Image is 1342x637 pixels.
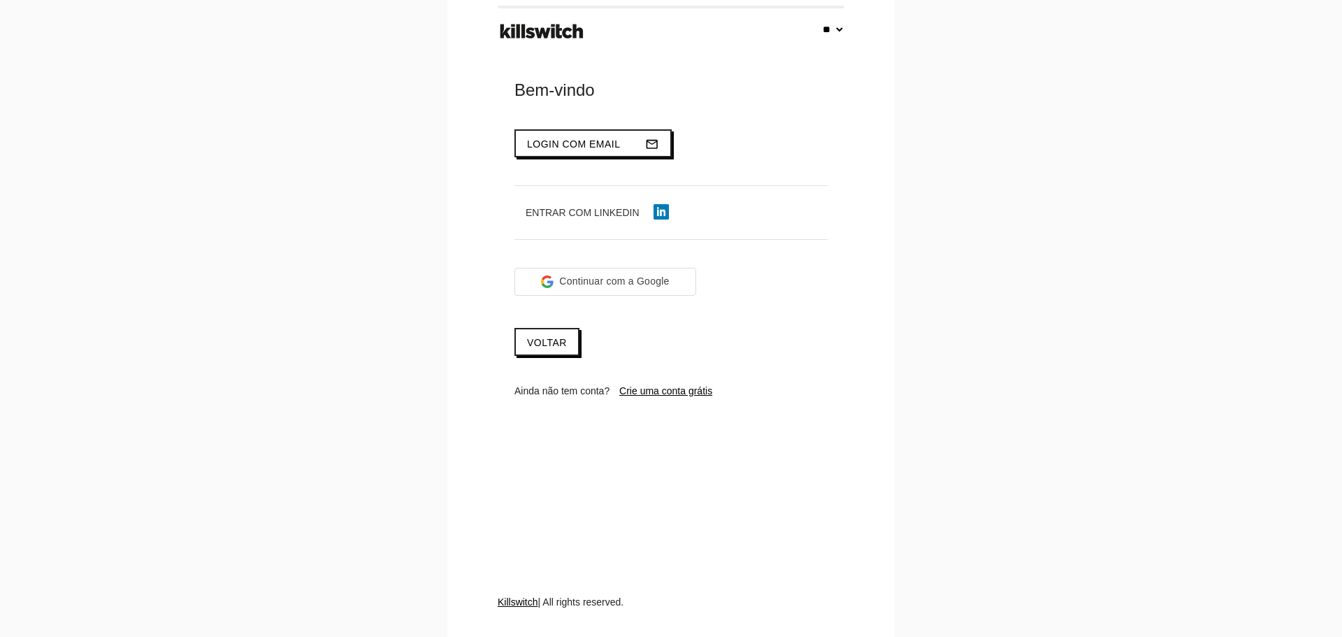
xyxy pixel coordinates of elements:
[526,207,640,218] span: Entrar com LinkedIn
[645,131,659,157] i: mail_outline
[514,268,696,296] div: Continuar com a Google
[514,129,672,157] button: Login com emailmail_outline
[498,596,538,608] a: Killswitch
[514,385,609,396] span: Ainda não tem conta?
[514,79,828,101] div: Bem-vindo
[527,138,621,150] span: Login com email
[654,204,669,220] img: linkedin-icon.png
[498,595,844,637] div: | All rights reserved.
[559,274,669,289] span: Continuar com a Google
[497,19,586,44] img: ks-logo-black-footer.png
[619,385,712,396] a: Crie uma conta grátis
[514,200,680,225] button: Entrar com LinkedIn
[514,328,579,356] a: Voltar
